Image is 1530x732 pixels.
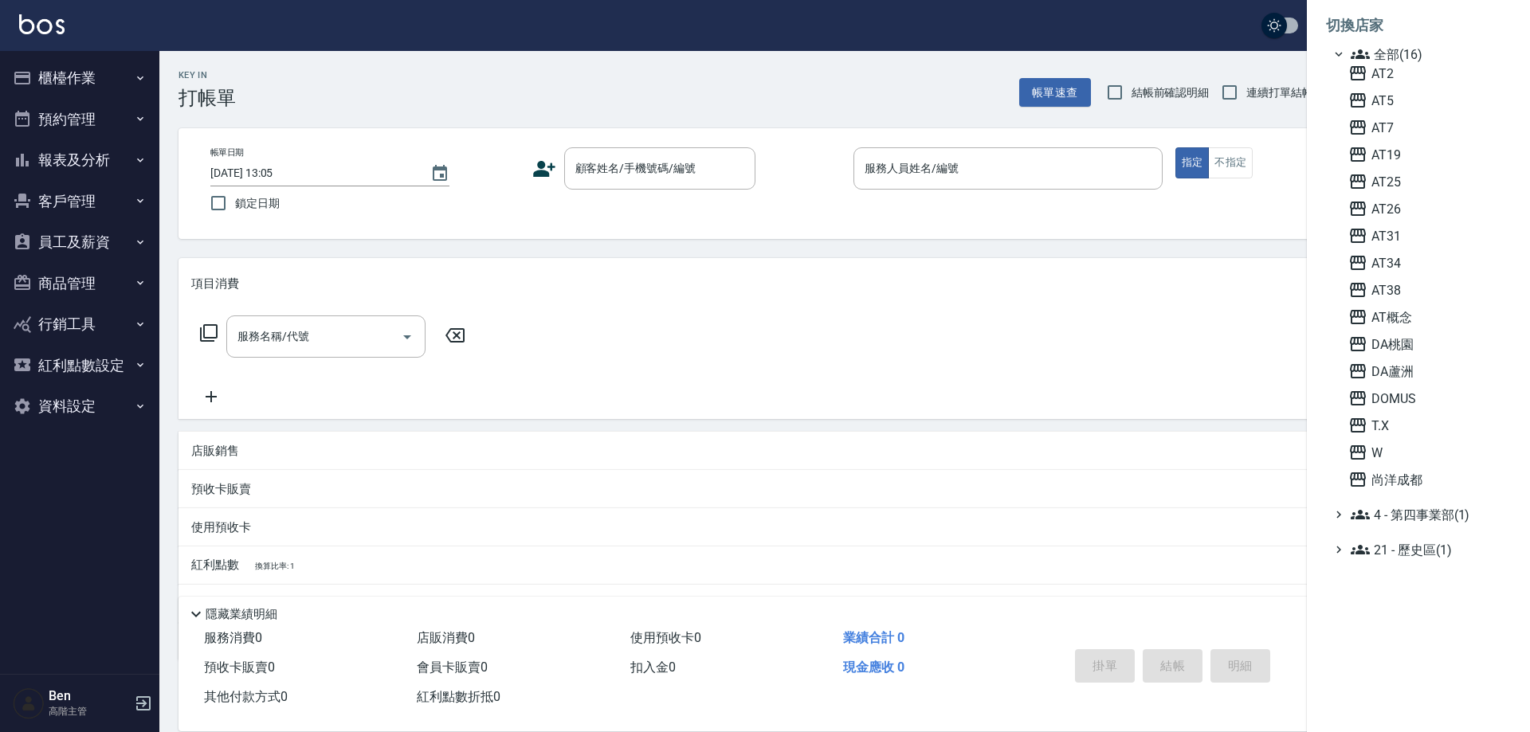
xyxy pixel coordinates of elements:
span: DOMUS [1348,389,1504,408]
span: DA蘆洲 [1348,362,1504,381]
span: AT38 [1348,280,1504,299]
span: AT25 [1348,172,1504,191]
span: AT31 [1348,226,1504,245]
span: AT概念 [1348,307,1504,327]
span: DA桃園 [1348,335,1504,354]
span: T.X [1348,416,1504,435]
span: W [1348,443,1504,462]
span: 全部(16) [1351,45,1504,64]
span: AT5 [1348,91,1504,110]
span: AT34 [1348,253,1504,272]
span: 21 - 歷史區(1) [1351,540,1504,559]
span: AT19 [1348,145,1504,164]
li: 切換店家 [1326,6,1511,45]
span: AT26 [1348,199,1504,218]
span: 尚洋成都 [1348,470,1504,489]
span: AT7 [1348,118,1504,137]
span: 4 - 第四事業部(1) [1351,505,1504,524]
span: AT2 [1348,64,1504,83]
